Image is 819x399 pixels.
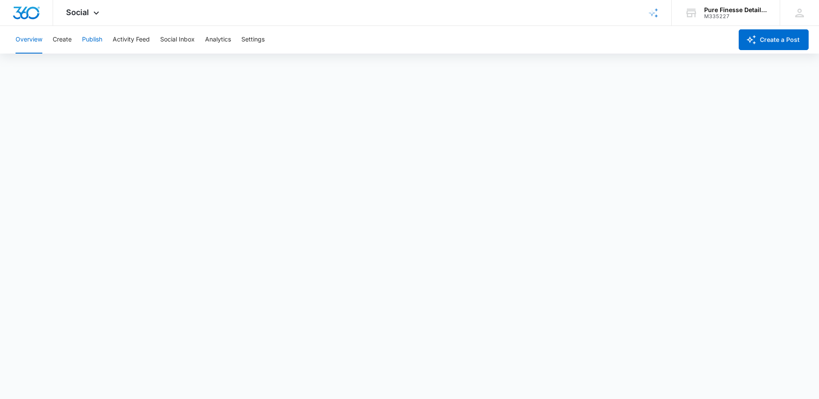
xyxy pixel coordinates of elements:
button: Overview [16,26,42,54]
span: Social [66,8,89,17]
button: Publish [82,26,102,54]
button: Settings [241,26,265,54]
button: Activity Feed [113,26,150,54]
button: Analytics [205,26,231,54]
button: Create a Post [739,29,809,50]
div: account id [704,13,767,19]
button: Create [53,26,72,54]
button: Social Inbox [160,26,195,54]
div: account name [704,6,767,13]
